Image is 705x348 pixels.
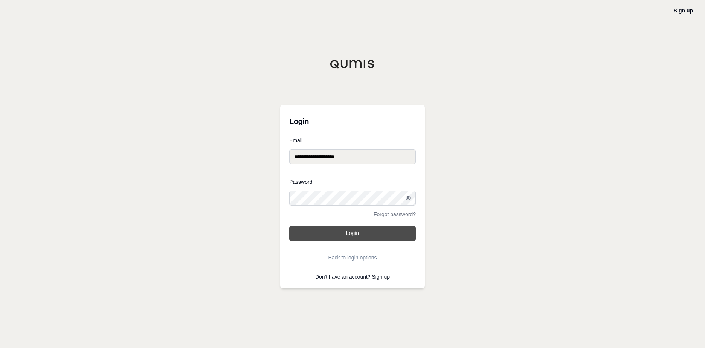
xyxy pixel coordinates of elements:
[330,60,375,69] img: Qumis
[289,250,416,265] button: Back to login options
[374,212,416,217] a: Forgot password?
[372,274,390,280] a: Sign up
[289,274,416,279] p: Don't have an account?
[289,179,416,185] label: Password
[289,114,416,129] h3: Login
[289,226,416,241] button: Login
[289,138,416,143] label: Email
[674,8,693,14] a: Sign up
